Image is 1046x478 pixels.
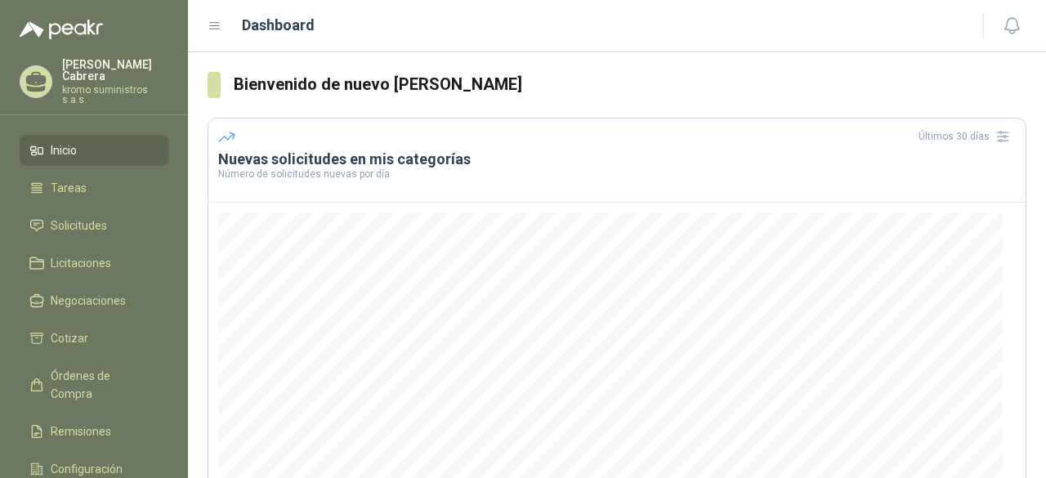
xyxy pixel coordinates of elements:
[62,85,168,105] p: kromo suministros s.a.s.
[51,460,123,478] span: Configuración
[20,135,168,166] a: Inicio
[218,150,1016,169] h3: Nuevas solicitudes en mis categorías
[234,72,1027,97] h3: Bienvenido de nuevo [PERSON_NAME]
[20,248,168,279] a: Licitaciones
[20,323,168,354] a: Cotizar
[51,422,111,440] span: Remisiones
[51,329,88,347] span: Cotizar
[20,285,168,316] a: Negociaciones
[919,123,1016,150] div: Últimos 30 días
[51,367,153,403] span: Órdenes de Compra
[242,14,315,37] h1: Dashboard
[20,20,103,39] img: Logo peakr
[51,141,77,159] span: Inicio
[20,360,168,409] a: Órdenes de Compra
[62,59,168,82] p: [PERSON_NAME] Cabrera
[218,169,1016,179] p: Número de solicitudes nuevas por día
[51,179,87,197] span: Tareas
[51,254,111,272] span: Licitaciones
[51,292,126,310] span: Negociaciones
[20,416,168,447] a: Remisiones
[51,217,107,235] span: Solicitudes
[20,172,168,203] a: Tareas
[20,210,168,241] a: Solicitudes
